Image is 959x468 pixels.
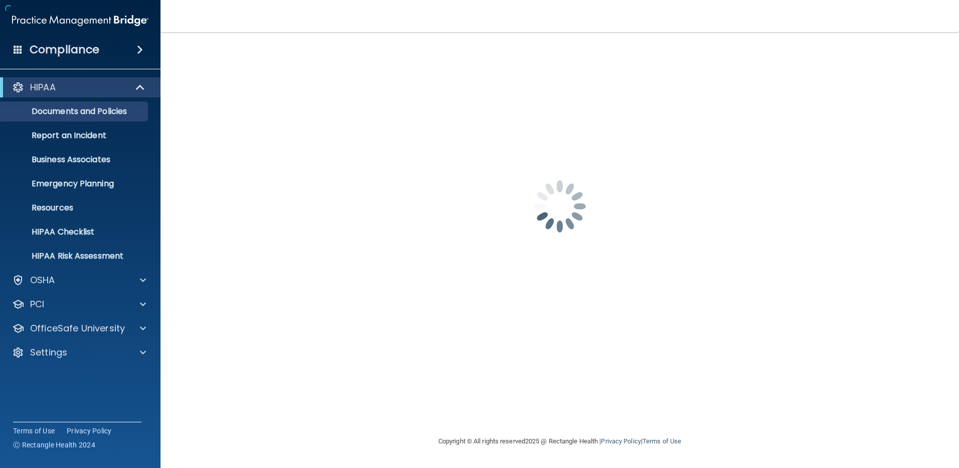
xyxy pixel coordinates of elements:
[30,298,44,310] p: PCI
[377,425,743,457] div: Copyright © All rights reserved 2025 @ Rectangle Health | |
[7,227,143,237] p: HIPAA Checklist
[601,437,641,445] a: Privacy Policy
[12,322,146,334] a: OfficeSafe University
[13,440,95,450] span: Ⓒ Rectangle Health 2024
[12,274,146,286] a: OSHA
[30,274,55,286] p: OSHA
[12,346,146,359] a: Settings
[7,251,143,261] p: HIPAA Risk Assessment
[7,155,143,165] p: Business Associates
[12,298,146,310] a: PCI
[13,426,55,436] a: Terms of Use
[7,106,143,116] p: Documents and Policies
[7,131,143,141] p: Report an Incident
[7,203,143,213] p: Resources
[30,346,67,359] p: Settings
[7,179,143,189] p: Emergency Planning
[643,437,681,445] a: Terms of Use
[12,81,145,93] a: HIPAA
[67,426,112,436] a: Privacy Policy
[30,322,125,334] p: OfficeSafe University
[30,81,56,93] p: HIPAA
[30,43,99,57] h4: Compliance
[510,156,610,257] img: spinner.e123f6fc.gif
[12,11,148,31] img: PMB logo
